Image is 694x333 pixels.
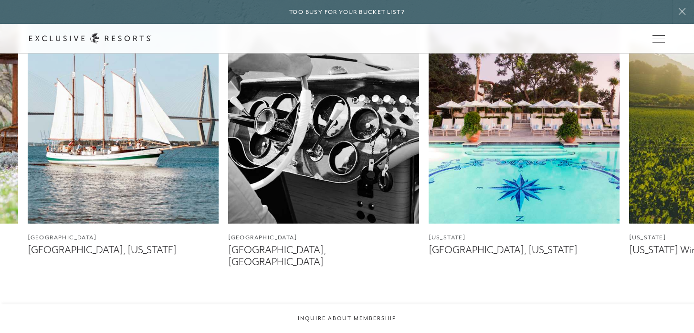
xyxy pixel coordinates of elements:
[289,8,405,17] h6: Too busy for your bucket list?
[228,233,419,242] figcaption: [GEOGRAPHIC_DATA]
[652,35,665,42] button: Open navigation
[28,233,219,242] figcaption: [GEOGRAPHIC_DATA]
[429,244,620,256] figcaption: [GEOGRAPHIC_DATA], [US_STATE]
[228,244,419,268] figcaption: [GEOGRAPHIC_DATA], [GEOGRAPHIC_DATA]
[28,244,219,256] figcaption: [GEOGRAPHIC_DATA], [US_STATE]
[429,233,620,242] figcaption: [US_STATE]
[684,323,694,333] iframe: Qualified Messenger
